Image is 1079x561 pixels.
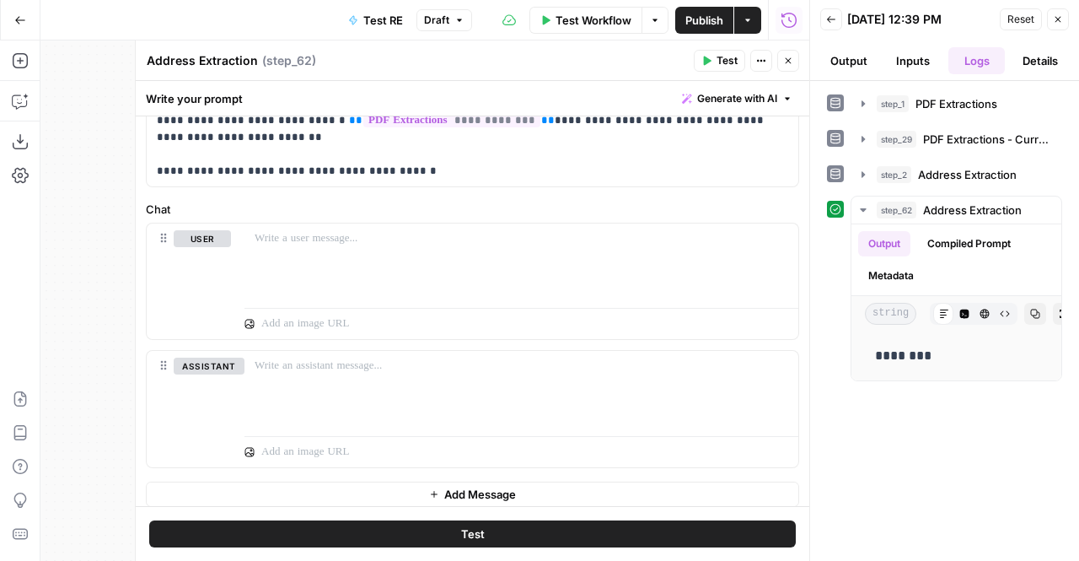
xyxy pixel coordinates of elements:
span: Test [461,526,485,542]
button: Inputs [884,47,942,74]
button: Details [1012,47,1069,74]
button: Generate with AI [675,88,799,110]
button: Test [149,521,796,548]
span: Test RE [363,12,403,29]
span: step_62 [877,202,916,218]
span: step_1 [877,95,909,112]
span: ( step_62 ) [262,52,316,69]
button: user [174,230,231,247]
span: Address Extraction [918,166,1017,183]
button: Output [820,47,878,74]
span: Test Workflow [556,12,631,29]
button: Draft [416,9,472,31]
button: Metadata [858,263,924,289]
span: Address Extraction [923,202,1022,218]
div: assistant [147,351,231,467]
button: Test [694,50,745,72]
span: Reset [1007,12,1034,27]
button: Logs [948,47,1006,74]
span: Generate with AI [697,91,777,106]
button: Compiled Prompt [917,231,1021,256]
textarea: Address Extraction [147,52,258,69]
span: Add Message [444,486,516,503]
span: PDF Extractions - Current Tenants [923,131,1051,148]
button: Test RE [338,7,413,34]
button: Add Message [146,482,799,507]
button: Publish [675,7,733,34]
span: Test [717,53,738,68]
span: Draft [424,13,449,28]
button: Output [858,231,910,256]
span: step_29 [877,131,916,148]
button: assistant [174,358,244,375]
span: step_2 [877,166,911,183]
button: Reset [1000,8,1042,30]
label: Chat [146,201,799,218]
span: PDF Extractions [915,95,997,112]
button: Test Workflow [529,7,641,34]
div: Write your prompt [136,81,809,116]
span: string [865,303,916,325]
div: Close [1032,44,1062,61]
div: user [147,224,231,339]
span: Publish [685,12,723,29]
